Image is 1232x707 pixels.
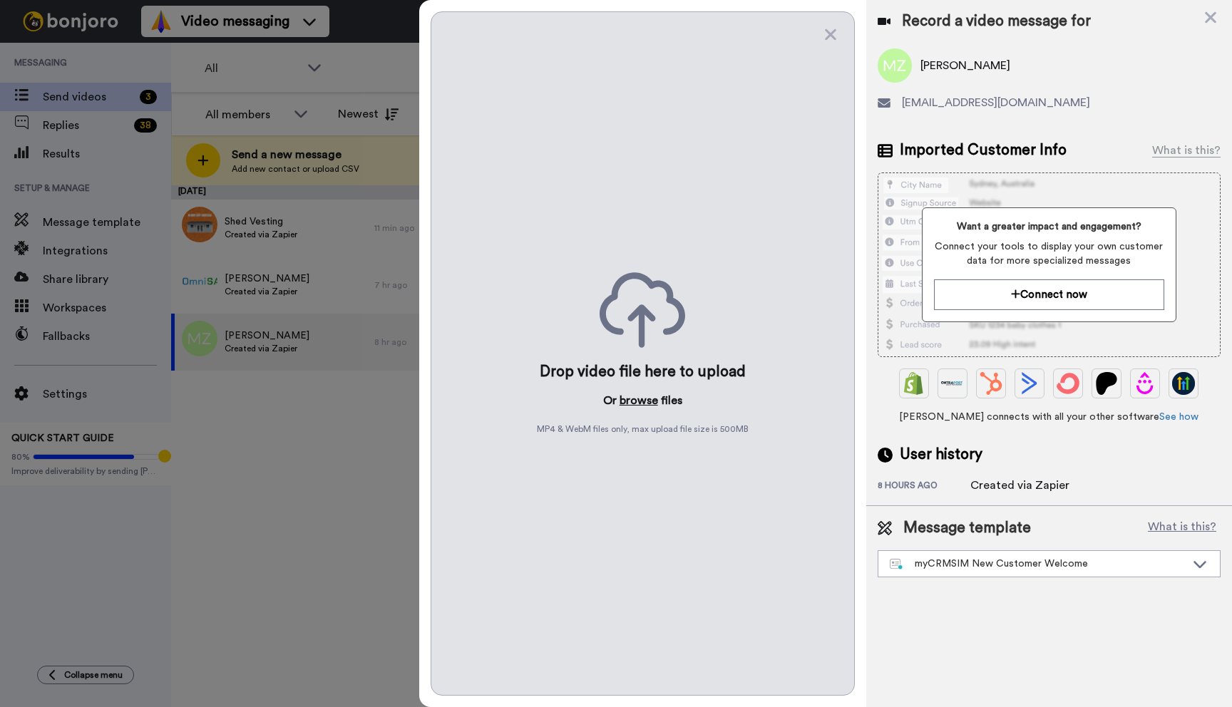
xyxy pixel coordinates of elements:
[900,444,982,465] span: User history
[903,517,1031,539] span: Message template
[620,392,658,409] button: browse
[1134,372,1156,395] img: Drip
[980,372,1002,395] img: Hubspot
[903,372,925,395] img: Shopify
[941,372,964,395] img: Ontraport
[1144,517,1221,539] button: What is this?
[1159,412,1198,422] a: See how
[537,423,749,435] span: MP4 & WebM files only, max upload file size is 500 MB
[900,140,1067,161] span: Imported Customer Info
[890,559,903,570] img: nextgen-template.svg
[902,94,1090,111] span: [EMAIL_ADDRESS][DOMAIN_NAME]
[1095,372,1118,395] img: Patreon
[890,557,1186,571] div: myCRMSIM New Customer Welcome
[970,477,1069,494] div: Created via Zapier
[934,279,1165,310] button: Connect now
[878,480,970,494] div: 8 hours ago
[540,362,746,382] div: Drop video file here to upload
[1018,372,1041,395] img: ActiveCampaign
[934,220,1165,234] span: Want a greater impact and engagement?
[878,410,1221,424] span: [PERSON_NAME] connects with all your other software
[1172,372,1195,395] img: GoHighLevel
[1057,372,1079,395] img: ConvertKit
[1152,142,1221,159] div: What is this?
[603,392,682,409] p: Or files
[934,239,1165,268] span: Connect your tools to display your own customer data for more specialized messages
